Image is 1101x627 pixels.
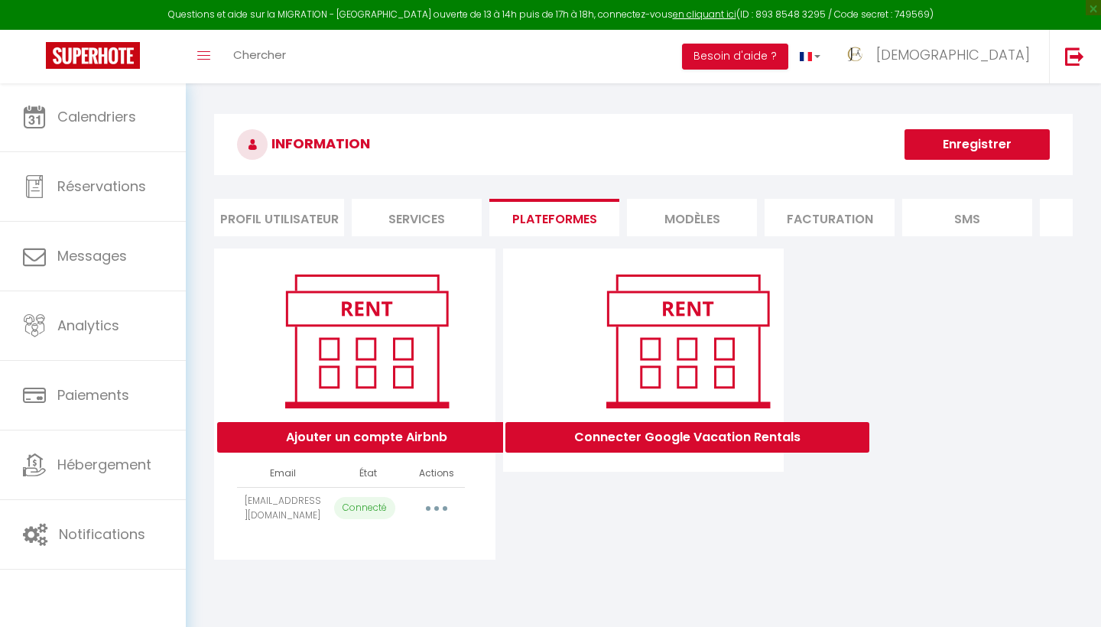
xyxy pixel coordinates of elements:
[843,44,866,67] img: ...
[57,246,127,265] span: Messages
[673,8,736,21] a: en cliquant ici
[505,422,869,453] button: Connecter Google Vacation Rentals
[57,455,151,474] span: Hébergement
[57,316,119,335] span: Analytics
[269,268,464,414] img: rent.png
[59,525,145,544] span: Notifications
[237,487,328,529] td: [EMAIL_ADDRESS][DOMAIN_NAME]
[217,422,516,453] button: Ajouter un compte Airbnb
[214,199,344,236] li: Profil Utilisateur
[627,199,757,236] li: MODÈLES
[57,177,146,196] span: Réservations
[901,75,1076,104] div: Trying to get property 'listings' of non-object
[334,497,395,519] p: Connecté
[1065,47,1084,66] img: logout
[57,385,129,404] span: Paiements
[905,129,1050,160] button: Enregistrer
[222,30,297,83] a: Chercher
[489,199,619,236] li: Plateformes
[832,30,1049,83] a: ... [DEMOGRAPHIC_DATA]
[233,47,286,63] span: Chercher
[590,268,785,414] img: rent.png
[682,44,788,70] button: Besoin d'aide ?
[328,460,408,487] th: État
[57,107,136,126] span: Calendriers
[765,199,895,236] li: Facturation
[408,460,466,487] th: Actions
[352,199,482,236] li: Services
[876,45,1030,64] span: [DEMOGRAPHIC_DATA]
[46,42,140,69] img: Super Booking
[902,199,1032,236] li: SMS
[214,114,1073,175] h3: INFORMATION
[237,460,328,487] th: Email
